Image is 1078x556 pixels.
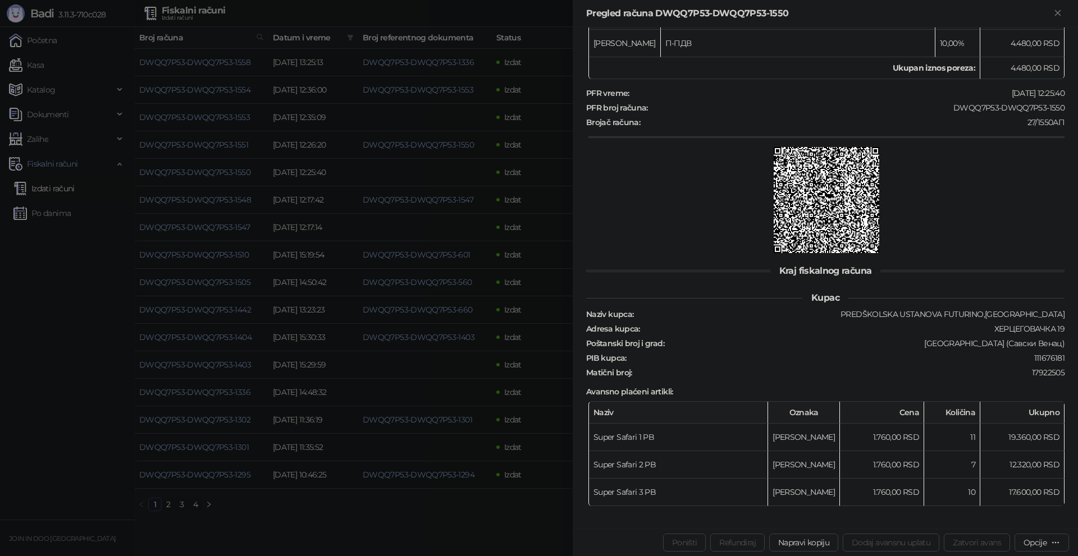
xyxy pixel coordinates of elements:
[802,292,848,303] span: Kupac
[586,117,640,127] strong: Brojač računa :
[1015,534,1069,552] button: Opcije
[980,479,1065,506] td: 17.600,00 RSD
[840,451,924,479] td: 1.760,00 RSD
[768,451,840,479] td: [PERSON_NAME]
[924,451,980,479] td: 7
[778,537,829,548] span: Napravi kopiju
[663,534,706,552] button: Poništi
[586,353,627,363] strong: PIB kupca :
[840,424,924,451] td: 1.760,00 RSD
[980,57,1065,79] td: 4.480,00 RSD
[774,147,880,253] img: QR kod
[586,367,632,378] strong: Matični broj :
[1024,537,1047,548] div: Opcije
[980,451,1065,479] td: 12.320,00 RSD
[935,30,980,57] td: 10,00%
[641,324,1066,334] div: ХЕРЦЕГОВАЧКА 19
[634,309,1066,319] div: PREDŠKOLSKA USTANOVA FUTURINO,[GEOGRAPHIC_DATA]
[665,338,1066,348] div: [GEOGRAPHIC_DATA] (Савски Венац)
[980,30,1065,57] td: 4.480,00 RSD
[661,30,935,57] td: П-ПДВ
[586,88,629,98] strong: PFR vreme :
[1051,7,1065,20] button: Zatvori
[589,402,768,424] th: Naziv
[586,338,664,348] strong: Poštanski broj i grad :
[769,534,838,552] button: Napravi kopiju
[633,367,1066,378] div: 17922505
[980,424,1065,451] td: 19.360,00 RSD
[589,479,768,506] td: Super Safari 3 PB
[589,30,661,57] td: [PERSON_NAME]
[893,63,975,73] strong: Ukupan iznos poreza:
[586,7,1051,20] div: Pregled računa DWQQ7P53-DWQQ7P53-1550
[649,103,1066,113] div: DWQQ7P53-DWQQ7P53-1550
[710,534,765,552] button: Refundiraj
[840,479,924,506] td: 1.760,00 RSD
[589,451,768,479] td: Super Safari 2 PB
[586,387,673,397] strong: Avansno plaćeni artikli :
[924,424,980,451] td: 11
[641,117,1066,127] div: 27/1550АП
[631,88,1066,98] div: [DATE] 12:25:40
[589,424,768,451] td: Super Safari 1 PB
[586,324,640,334] strong: Adresa kupca :
[628,353,1066,363] div: 111676181
[980,402,1065,424] th: Ukupno
[840,402,924,424] th: Cena
[843,534,939,552] button: Dodaj avansnu uplatu
[768,424,840,451] td: [PERSON_NAME]
[770,265,881,276] span: Kraj fiskalnog računa
[924,402,980,424] th: Količina
[768,479,840,506] td: [PERSON_NAME]
[586,103,648,113] strong: PFR broj računa :
[924,479,980,506] td: 10
[768,402,840,424] th: Oznaka
[586,309,633,319] strong: Naziv kupca :
[944,534,1010,552] button: Zatvori avans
